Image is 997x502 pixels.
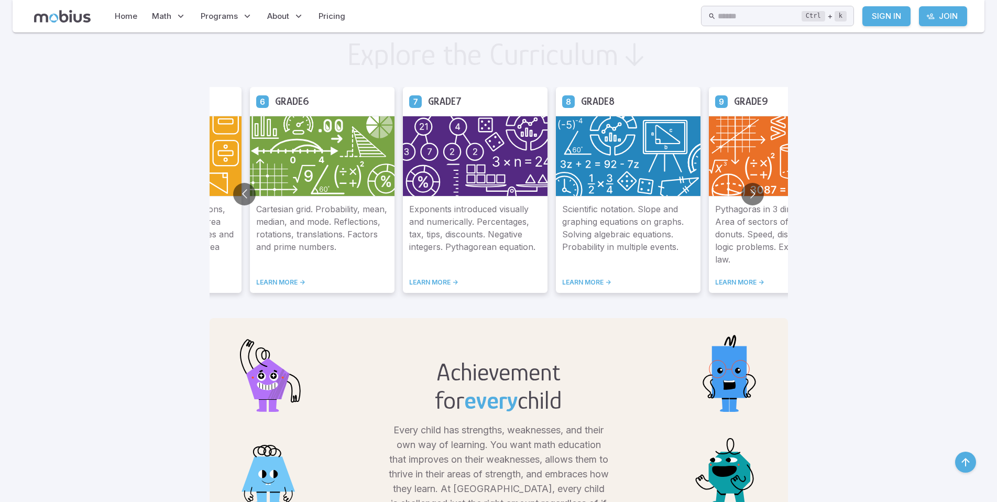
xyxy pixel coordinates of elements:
span: Math [152,10,171,22]
h2: for child [435,386,562,414]
a: LEARN MORE -> [256,278,388,287]
p: Scientific notation. Slope and graphing equations on graphs. Solving algebraic equations. Probabi... [562,203,694,266]
span: every [464,386,518,414]
button: Go to next slide [741,183,764,205]
img: rectangle.svg [687,331,771,414]
h5: Grade 7 [428,93,462,110]
img: Grade 6 [250,116,395,197]
p: Order of operations, fractions, decimals. More complex area and perimeter. Number lines and the c... [103,203,235,266]
h2: Achievement [435,358,562,386]
p: Pythagoras in 3 dimensions. Area of sectors of circles and donuts. Speed, distance, time logic pr... [715,203,847,266]
span: Programs [201,10,238,22]
img: Grade 8 [556,116,700,197]
a: Home [112,4,140,28]
img: Grade 5 [97,116,242,197]
a: LEARN MORE -> [715,278,847,287]
p: Exponents introduced visually and numerically. Percentages, tax, tips, discounts. Negative intege... [409,203,541,266]
a: Grade 8 [562,95,575,107]
h5: Grade 8 [581,93,615,110]
h5: Grade 9 [734,93,768,110]
a: Grade 7 [409,95,422,107]
img: Grade 7 [403,116,547,197]
kbd: k [835,11,847,21]
a: Join [919,6,967,26]
a: Grade 6 [256,95,269,107]
button: Go to previous slide [233,183,256,205]
a: Sign In [862,6,911,26]
p: Cartesian grid. Probability, mean, median, and mode. Reflections, rotations, translations. Factor... [256,203,388,266]
span: About [267,10,289,22]
a: LEARN MORE -> [562,278,694,287]
img: pentagon.svg [226,331,310,414]
div: + [802,10,847,23]
kbd: Ctrl [802,11,825,21]
a: Grade 9 [715,95,728,107]
a: LEARN MORE -> [409,278,541,287]
a: Pricing [315,4,348,28]
h5: Grade 6 [275,93,309,110]
img: Grade 9 [709,116,853,197]
h2: Explore the Curriculum [347,39,619,70]
a: LEARN MORE -> [103,278,235,287]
